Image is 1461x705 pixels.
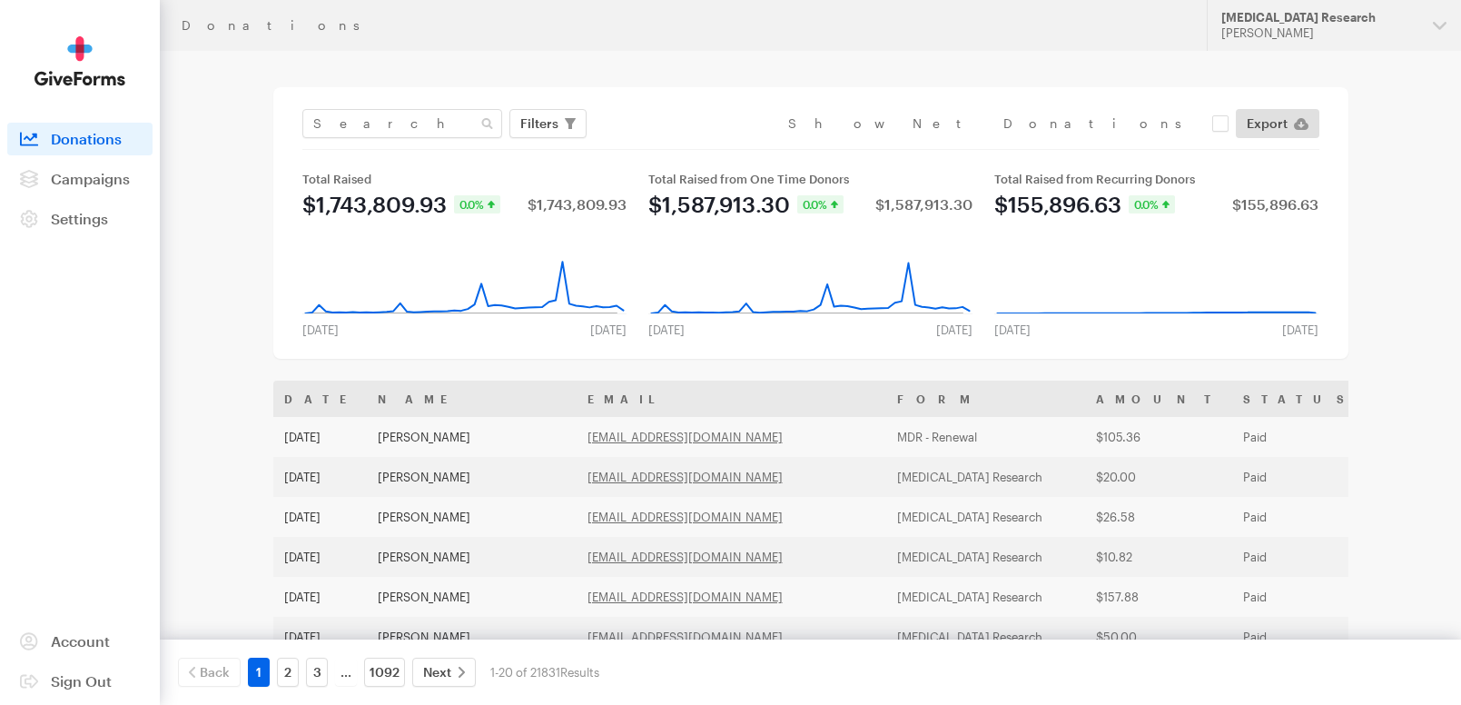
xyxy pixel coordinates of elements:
[587,430,783,444] a: [EMAIL_ADDRESS][DOMAIN_NAME]
[367,457,577,497] td: [PERSON_NAME]
[560,665,599,680] span: Results
[648,172,972,186] div: Total Raised from One Time Donors
[51,170,130,187] span: Campaigns
[367,617,577,657] td: [PERSON_NAME]
[875,197,972,212] div: $1,587,913.30
[367,537,577,577] td: [PERSON_NAME]
[51,210,108,227] span: Settings
[1085,381,1232,417] th: Amount
[302,194,447,215] div: $1,743,809.93
[886,381,1085,417] th: Form
[528,197,627,212] div: $1,743,809.93
[1232,497,1366,537] td: Paid
[7,123,153,155] a: Donations
[273,417,367,457] td: [DATE]
[1271,323,1329,337] div: [DATE]
[412,658,476,687] a: Next
[7,625,153,658] a: Account
[302,172,627,186] div: Total Raised
[994,172,1318,186] div: Total Raised from Recurring Donors
[273,457,367,497] td: [DATE]
[577,381,886,417] th: Email
[1232,537,1366,577] td: Paid
[587,470,783,484] a: [EMAIL_ADDRESS][DOMAIN_NAME]
[579,323,637,337] div: [DATE]
[364,658,405,687] a: 1092
[1221,10,1418,25] div: [MEDICAL_DATA] Research
[273,381,367,417] th: Date
[886,577,1085,617] td: [MEDICAL_DATA] Research
[886,497,1085,537] td: [MEDICAL_DATA] Research
[587,510,783,524] a: [EMAIL_ADDRESS][DOMAIN_NAME]
[994,194,1121,215] div: $155,896.63
[273,617,367,657] td: [DATE]
[1236,109,1319,138] a: Export
[273,537,367,577] td: [DATE]
[648,194,790,215] div: $1,587,913.30
[423,661,451,683] span: Next
[1129,195,1175,213] div: 0.0%
[291,323,350,337] div: [DATE]
[454,195,500,213] div: 0.0%
[367,497,577,537] td: [PERSON_NAME]
[1085,617,1232,657] td: $50.00
[587,590,783,604] a: [EMAIL_ADDRESS][DOMAIN_NAME]
[367,577,577,617] td: [PERSON_NAME]
[35,36,125,86] img: GiveForms
[7,203,153,235] a: Settings
[1232,197,1318,212] div: $155,896.63
[1232,417,1366,457] td: Paid
[925,323,983,337] div: [DATE]
[1085,417,1232,457] td: $105.36
[1085,537,1232,577] td: $10.82
[509,109,587,138] button: Filters
[1221,25,1418,41] div: [PERSON_NAME]
[1232,381,1366,417] th: Status
[1232,617,1366,657] td: Paid
[886,417,1085,457] td: MDR - Renewal
[490,658,599,687] div: 1-20 of 21831
[273,497,367,537] td: [DATE]
[1232,577,1366,617] td: Paid
[302,109,502,138] input: Search Name & Email
[7,665,153,698] a: Sign Out
[306,658,328,687] a: 3
[1085,577,1232,617] td: $157.88
[1085,497,1232,537] td: $26.58
[51,632,110,650] span: Account
[637,323,696,337] div: [DATE]
[1247,113,1288,134] span: Export
[273,577,367,617] td: [DATE]
[367,417,577,457] td: [PERSON_NAME]
[886,457,1085,497] td: [MEDICAL_DATA] Research
[983,323,1041,337] div: [DATE]
[1232,457,1366,497] td: Paid
[51,130,122,147] span: Donations
[886,617,1085,657] td: [MEDICAL_DATA] Research
[587,630,783,644] a: [EMAIL_ADDRESS][DOMAIN_NAME]
[7,163,153,195] a: Campaigns
[587,550,783,564] a: [EMAIL_ADDRESS][DOMAIN_NAME]
[367,381,577,417] th: Name
[277,658,299,687] a: 2
[51,672,112,690] span: Sign Out
[886,537,1085,577] td: [MEDICAL_DATA] Research
[797,195,844,213] div: 0.0%
[1085,457,1232,497] td: $20.00
[520,113,558,134] span: Filters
